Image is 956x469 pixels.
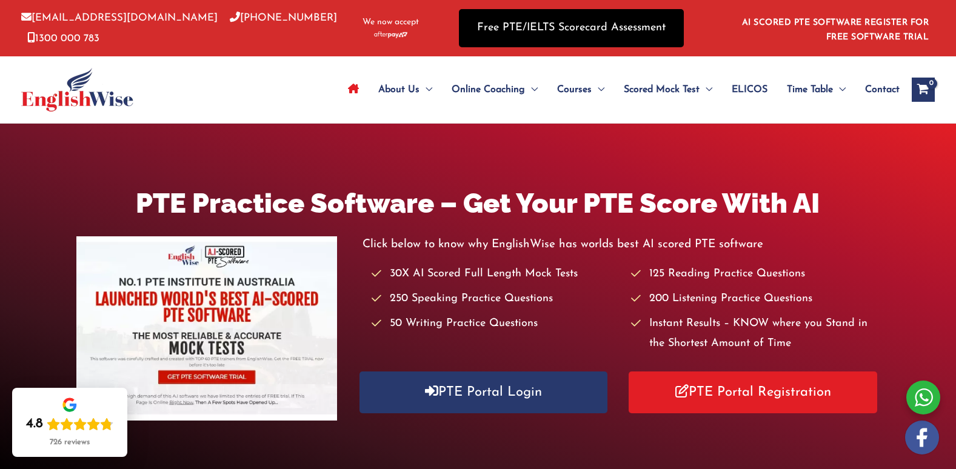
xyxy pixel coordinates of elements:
span: Contact [865,68,900,111]
a: [PHONE_NUMBER] [230,13,337,23]
div: 4.8 [26,416,43,433]
a: Contact [855,68,900,111]
a: Online CoachingMenu Toggle [442,68,547,111]
span: Menu Toggle [833,68,846,111]
a: Time TableMenu Toggle [777,68,855,111]
a: Scored Mock TestMenu Toggle [614,68,722,111]
li: 250 Speaking Practice Questions [372,289,620,309]
li: 30X AI Scored Full Length Mock Tests [372,264,620,284]
img: cropped-ew-logo [21,68,133,111]
nav: Site Navigation: Main Menu [338,68,900,111]
a: Free PTE/IELTS Scorecard Assessment [459,9,684,47]
img: white-facebook.png [905,421,939,454]
a: View Shopping Cart, empty [912,78,935,102]
span: We now accept [363,16,419,28]
span: Time Table [787,68,833,111]
a: About UsMenu Toggle [369,68,442,111]
a: ELICOS [722,68,777,111]
p: Click below to know why EnglishWise has worlds best AI scored PTE software [363,234,880,254]
h1: PTE Practice Software – Get Your PTE Score With AI [76,184,880,222]
span: Menu Toggle [700,68,712,111]
span: Courses [557,68,592,111]
a: PTE Portal Registration [629,371,877,413]
div: Rating: 4.8 out of 5 [26,416,113,433]
a: PTE Portal Login [359,371,607,413]
a: CoursesMenu Toggle [547,68,614,111]
li: 50 Writing Practice Questions [372,314,620,334]
a: [EMAIL_ADDRESS][DOMAIN_NAME] [21,13,218,23]
span: Scored Mock Test [624,68,700,111]
a: 1300 000 783 [27,33,99,44]
li: 125 Reading Practice Questions [631,264,880,284]
span: ELICOS [732,68,767,111]
li: Instant Results – KNOW where you Stand in the Shortest Amount of Time [631,314,880,354]
span: Menu Toggle [525,68,538,111]
div: 726 reviews [50,437,90,447]
span: Menu Toggle [592,68,604,111]
li: 200 Listening Practice Questions [631,289,880,309]
span: Online Coaching [452,68,525,111]
aside: Header Widget 1 [735,8,935,48]
img: pte-institute-main [76,236,337,421]
span: Menu Toggle [420,68,432,111]
img: Afterpay-Logo [374,32,407,38]
a: AI SCORED PTE SOFTWARE REGISTER FOR FREE SOFTWARE TRIAL [742,18,929,42]
span: About Us [378,68,420,111]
